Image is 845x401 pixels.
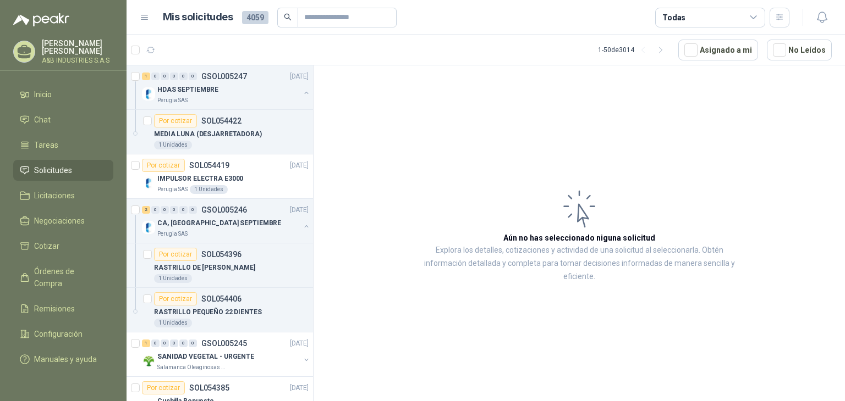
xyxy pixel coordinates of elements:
div: 1 Unidades [154,141,192,149]
div: 0 [151,73,160,80]
div: 0 [179,73,188,80]
p: SOL054419 [189,161,229,169]
p: HDAS SEPTIEMBRE [157,85,218,95]
p: CA, [GEOGRAPHIC_DATA] SEPTIEMBRE [157,218,281,229]
h1: Mis solicitudes [163,9,233,25]
span: Licitaciones [34,190,75,202]
img: Company Logo [142,176,155,190]
div: 0 [151,206,160,214]
p: SOL054422 [201,117,242,125]
a: Licitaciones [13,185,113,206]
div: 1 Unidades [154,274,192,283]
a: Remisiones [13,298,113,319]
a: Configuración [13,324,113,344]
a: Cotizar [13,236,113,257]
p: SOL054396 [201,250,242,258]
span: Tareas [34,139,58,151]
div: 0 [161,73,169,80]
span: Chat [34,114,51,126]
p: SOL054385 [189,384,229,392]
a: 1 0 0 0 0 0 GSOL005247[DATE] Company LogoHDAS SEPTIEMBREPerugia SAS [142,70,311,105]
img: Logo peakr [13,13,69,26]
div: 0 [189,73,197,80]
a: Por cotizarSOL054419[DATE] Company LogoIMPULSOR ELECTRA E3000Perugia SAS1 Unidades [127,154,313,199]
div: Por cotizar [154,114,197,127]
a: 1 0 0 0 0 0 GSOL005245[DATE] Company LogoSANIDAD VEGETAL - URGENTESalamanca Oleaginosas SAS [142,337,311,372]
p: SANIDAD VEGETAL - URGENTE [157,352,254,362]
a: Órdenes de Compra [13,261,113,294]
p: GSOL005246 [201,206,247,214]
div: 1 [142,339,150,347]
p: Explora los detalles, cotizaciones y actividad de una solicitud al seleccionarla. Obtén informaci... [424,244,735,283]
a: Por cotizarSOL054406RASTRILLO PEQUEÑO 22 DIENTES1 Unidades [127,288,313,332]
img: Company Logo [142,354,155,367]
div: Por cotizar [154,248,197,261]
p: Perugia SAS [157,230,188,238]
span: Negociaciones [34,215,85,227]
div: Por cotizar [142,159,185,172]
p: [DATE] [290,160,309,171]
div: Por cotizar [142,381,185,394]
p: [DATE] [290,71,309,82]
span: Órdenes de Compra [34,265,103,289]
a: Negociaciones [13,210,113,231]
p: GSOL005247 [201,73,247,80]
a: Por cotizarSOL054422MEDIA LUNA (DESJARRETADORA)1 Unidades [127,110,313,154]
p: SOL054406 [201,295,242,303]
a: 2 0 0 0 0 0 GSOL005246[DATE] Company LogoCA, [GEOGRAPHIC_DATA] SEPTIEMBREPerugia SAS [142,203,311,238]
p: [DATE] [290,205,309,215]
p: IMPULSOR ELECTRA E3000 [157,174,243,184]
div: 0 [179,206,188,214]
button: No Leídos [767,40,832,60]
div: Todas [662,12,685,24]
span: Inicio [34,88,52,101]
p: MEDIA LUNA (DESJARRETADORA) [154,129,262,140]
span: Solicitudes [34,164,72,176]
a: Inicio [13,84,113,105]
p: GSOL005245 [201,339,247,347]
a: Por cotizarSOL054396RASTRILLO DE [PERSON_NAME]1 Unidades [127,243,313,288]
a: Solicitudes [13,160,113,181]
div: 0 [189,206,197,214]
div: 0 [170,206,178,214]
a: Tareas [13,135,113,155]
span: 4059 [242,11,268,24]
div: 0 [189,339,197,347]
a: Manuales y ayuda [13,349,113,370]
p: [DATE] [290,338,309,349]
div: 0 [151,339,160,347]
div: 1 [142,73,150,80]
div: 1 - 50 de 3014 [598,41,670,59]
div: 0 [161,339,169,347]
img: Company Logo [142,221,155,234]
div: 1 Unidades [190,185,228,194]
a: Chat [13,109,113,130]
p: Perugia SAS [157,96,188,105]
div: Por cotizar [154,292,197,305]
button: Asignado a mi [678,40,758,60]
span: Cotizar [34,240,59,252]
p: RASTRILLO PEQUEÑO 22 DIENTES [154,307,262,318]
span: Configuración [34,328,83,340]
div: 0 [179,339,188,347]
div: 2 [142,206,150,214]
img: Company Logo [142,87,155,101]
div: 1 Unidades [154,319,192,327]
p: Salamanca Oleaginosas SAS [157,363,227,372]
div: 0 [170,339,178,347]
p: RASTRILLO DE [PERSON_NAME] [154,263,255,273]
p: Perugia SAS [157,185,188,194]
p: [DATE] [290,383,309,393]
span: search [284,13,292,21]
div: 0 [170,73,178,80]
span: Remisiones [34,303,75,315]
div: 0 [161,206,169,214]
p: A&B INDUSTRIES S.A.S [42,57,113,64]
p: [PERSON_NAME] [PERSON_NAME] [42,40,113,55]
h3: Aún no has seleccionado niguna solicitud [503,232,655,244]
span: Manuales y ayuda [34,353,97,365]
